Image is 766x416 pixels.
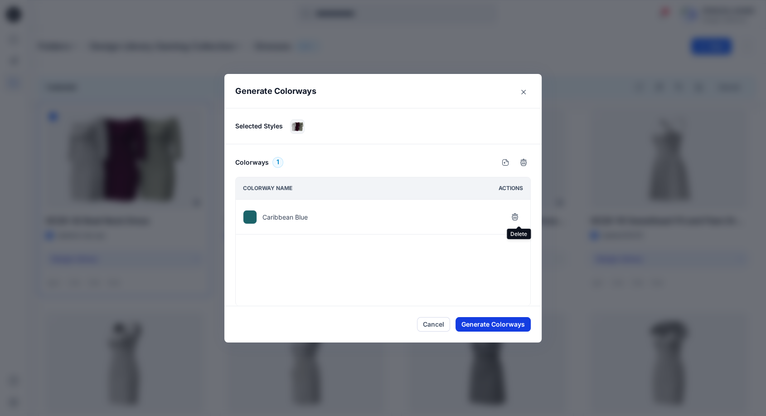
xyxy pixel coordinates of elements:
p: Selected Styles [235,121,283,131]
button: Close [516,85,531,99]
header: Generate Colorways [224,74,542,108]
img: GC20-32 Boat Neck Dress [291,120,304,133]
p: Caribbean Blue [262,212,308,222]
p: Colorway name [243,184,292,193]
p: Actions [499,184,523,193]
button: Cancel [417,317,450,332]
h6: Colorways [235,157,269,168]
button: Generate Colorways [456,317,531,332]
span: 1 [276,157,279,168]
